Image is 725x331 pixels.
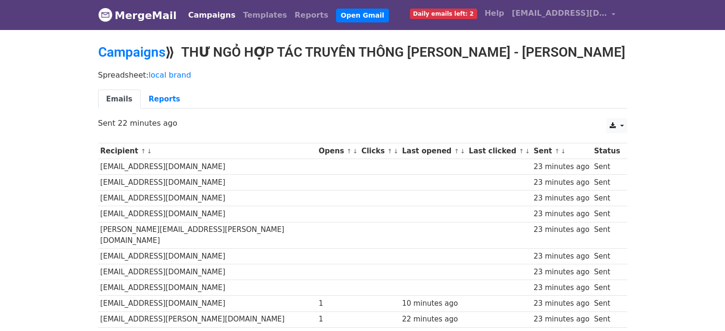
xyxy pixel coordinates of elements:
[533,267,589,278] div: 23 minutes ago
[98,311,317,327] td: [EMAIL_ADDRESS][PERSON_NAME][DOMAIN_NAME]
[98,143,317,159] th: Recipient
[592,280,622,296] td: Sent
[98,8,112,22] img: MergeMail logo
[387,148,392,155] a: ↑
[359,143,399,159] th: Clicks
[592,191,622,206] td: Sent
[319,314,357,325] div: 1
[592,264,622,280] td: Sent
[410,9,477,19] span: Daily emails left: 2
[98,222,317,249] td: [PERSON_NAME][EMAIL_ADDRESS][PERSON_NAME][DOMAIN_NAME]
[402,298,464,309] div: 10 minutes ago
[98,280,317,296] td: [EMAIL_ADDRESS][DOMAIN_NAME]
[592,222,622,249] td: Sent
[98,249,317,264] td: [EMAIL_ADDRESS][DOMAIN_NAME]
[592,175,622,191] td: Sent
[98,5,177,25] a: MergeMail
[141,90,188,109] a: Reports
[98,70,627,80] p: Spreadsheet:
[533,224,589,235] div: 23 minutes ago
[592,206,622,222] td: Sent
[98,159,317,175] td: [EMAIL_ADDRESS][DOMAIN_NAME]
[317,143,359,159] th: Opens
[592,311,622,327] td: Sent
[98,206,317,222] td: [EMAIL_ADDRESS][DOMAIN_NAME]
[533,314,589,325] div: 23 minutes ago
[347,148,352,155] a: ↑
[533,177,589,188] div: 23 minutes ago
[402,314,464,325] div: 22 minutes ago
[592,159,622,175] td: Sent
[533,161,589,172] div: 23 minutes ago
[98,264,317,280] td: [EMAIL_ADDRESS][DOMAIN_NAME]
[400,143,467,159] th: Last opened
[592,296,622,311] td: Sent
[98,296,317,311] td: [EMAIL_ADDRESS][DOMAIN_NAME]
[393,148,398,155] a: ↓
[677,285,725,331] iframe: Chat Widget
[98,118,627,128] p: Sent 22 minutes ago
[319,298,357,309] div: 1
[512,8,607,19] span: [EMAIL_ADDRESS][DOMAIN_NAME]
[531,143,592,159] th: Sent
[141,148,146,155] a: ↑
[98,90,141,109] a: Emails
[147,148,152,155] a: ↓
[554,148,560,155] a: ↑
[98,175,317,191] td: [EMAIL_ADDRESS][DOMAIN_NAME]
[454,148,460,155] a: ↑
[481,4,508,23] a: Help
[467,143,531,159] th: Last clicked
[98,44,627,60] h2: ⟫ THƯ NGỎ HỢP TÁC TRUYỀN THÔNG [PERSON_NAME] - [PERSON_NAME]
[533,282,589,293] div: 23 minutes ago
[239,6,291,25] a: Templates
[460,148,465,155] a: ↓
[184,6,239,25] a: Campaigns
[98,191,317,206] td: [EMAIL_ADDRESS][DOMAIN_NAME]
[406,4,481,23] a: Daily emails left: 2
[592,249,622,264] td: Sent
[533,251,589,262] div: 23 minutes ago
[561,148,566,155] a: ↓
[533,209,589,220] div: 23 minutes ago
[353,148,358,155] a: ↓
[336,9,389,22] a: Open Gmail
[508,4,620,26] a: [EMAIL_ADDRESS][DOMAIN_NAME]
[98,44,165,60] a: Campaigns
[525,148,530,155] a: ↓
[677,285,725,331] div: Tiện ích trò chuyện
[533,193,589,204] div: 23 minutes ago
[519,148,524,155] a: ↑
[592,143,622,159] th: Status
[533,298,589,309] div: 23 minutes ago
[149,70,191,80] a: local brand
[291,6,332,25] a: Reports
